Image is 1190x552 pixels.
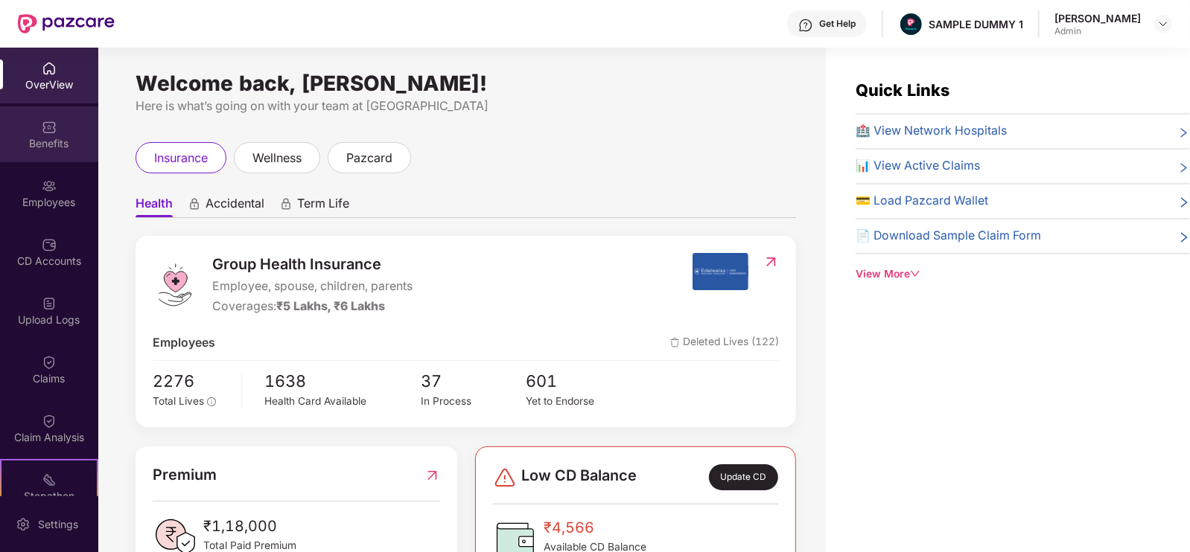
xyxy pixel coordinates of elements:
img: svg+xml;base64,PHN2ZyBpZD0iVXBsb2FkX0xvZ3MiIGRhdGEtbmFtZT0iVXBsb2FkIExvZ3MiIHhtbG5zPSJodHRwOi8vd3... [42,296,57,311]
span: ₹4,566 [544,516,646,539]
span: insurance [154,149,208,167]
img: svg+xml;base64,PHN2ZyBpZD0iQmVuZWZpdHMiIHhtbG5zPSJodHRwOi8vd3d3LnczLm9yZy8yMDAwL3N2ZyIgd2lkdGg9Ij... [42,120,57,135]
span: right [1178,195,1190,211]
img: insurerIcon [693,253,748,290]
div: Yet to Endorse [526,394,630,410]
div: Get Help [819,18,856,30]
img: svg+xml;base64,PHN2ZyBpZD0iRHJvcGRvd24tMzJ4MzIiIHhtbG5zPSJodHRwOi8vd3d3LnczLm9yZy8yMDAwL3N2ZyIgd2... [1157,18,1169,30]
span: down [910,269,920,279]
img: svg+xml;base64,PHN2ZyBpZD0iRW1wbG95ZWVzIiB4bWxucz0iaHR0cDovL3d3dy53My5vcmcvMjAwMC9zdmciIHdpZHRoPS... [42,179,57,193]
span: Group Health Insurance [212,253,413,276]
div: animation [188,197,201,211]
img: deleteIcon [670,338,680,347]
span: 37 [421,368,526,394]
span: Accidental [206,196,264,217]
span: 601 [526,368,630,394]
span: 1638 [264,368,421,394]
img: logo [153,263,197,307]
span: Low CD Balance [521,464,637,490]
span: right [1178,125,1190,141]
span: Quick Links [856,80,949,100]
img: New Pazcare Logo [18,14,115,33]
div: Update CD [709,464,778,490]
span: 2276 [153,368,231,394]
img: svg+xml;base64,PHN2ZyBpZD0iU2V0dGluZy0yMHgyMCIgeG1sbnM9Imh0dHA6Ly93d3cudzMub3JnLzIwMDAvc3ZnIiB3aW... [16,517,31,532]
div: Health Card Available [264,394,421,410]
span: Premium [153,463,217,487]
span: 📄 Download Sample Claim Form [856,227,1041,245]
img: svg+xml;base64,PHN2ZyBpZD0iQ2xhaW0iIHhtbG5zPSJodHRwOi8vd3d3LnczLm9yZy8yMDAwL3N2ZyIgd2lkdGg9IjIwIi... [42,414,57,429]
img: svg+xml;base64,PHN2ZyBpZD0iQ2xhaW0iIHhtbG5zPSJodHRwOi8vd3d3LnczLm9yZy8yMDAwL3N2ZyIgd2lkdGg9IjIwIi... [42,355,57,370]
img: svg+xml;base64,PHN2ZyBpZD0iQ0RfQWNjb3VudHMiIGRhdGEtbmFtZT0iQ0QgQWNjb3VudHMiIHhtbG5zPSJodHRwOi8vd3... [42,237,57,252]
span: ₹5 Lakhs, ₹6 Lakhs [276,299,385,313]
span: Deleted Lives (122) [670,334,779,353]
span: Term Life [297,196,349,217]
div: Coverages: [212,298,413,316]
img: svg+xml;base64,PHN2ZyBpZD0iSG9tZSIgeG1sbnM9Imh0dHA6Ly93d3cudzMub3JnLzIwMDAvc3ZnIiB3aWR0aD0iMjAiIG... [42,61,57,76]
span: pazcard [346,149,392,167]
span: right [1178,230,1190,245]
div: Here is what’s going on with your team at [GEOGRAPHIC_DATA] [136,97,796,115]
div: Stepathon [1,489,97,504]
span: ₹1,18,000 [203,515,296,538]
span: 🏥 View Network Hospitals [856,122,1007,141]
div: Settings [34,517,83,532]
div: Admin [1054,25,1141,37]
span: 💳 Load Pazcard Wallet [856,192,988,211]
img: svg+xml;base64,PHN2ZyBpZD0iRGFuZ2VyLTMyeDMyIiB4bWxucz0iaHR0cDovL3d3dy53My5vcmcvMjAwMC9zdmciIHdpZH... [493,466,517,490]
img: svg+xml;base64,PHN2ZyBpZD0iSGVscC0zMngzMiIgeG1sbnM9Imh0dHA6Ly93d3cudzMub3JnLzIwMDAvc3ZnIiB3aWR0aD... [798,18,813,33]
span: Total Lives [153,395,204,407]
div: View More [856,266,1190,283]
span: Employees [153,334,215,353]
img: RedirectIcon [763,254,779,269]
span: Employee, spouse, children, parents [212,277,413,296]
span: right [1178,160,1190,176]
span: 📊 View Active Claims [856,157,980,176]
div: In Process [421,394,526,410]
div: animation [279,197,293,211]
div: [PERSON_NAME] [1054,11,1141,25]
img: RedirectIcon [424,463,440,487]
span: info-circle [207,397,216,406]
img: Pazcare_Alternative_logo-01-01.png [900,13,922,35]
span: wellness [252,149,302,167]
span: Health [136,196,173,217]
div: SAMPLE DUMMY 1 [929,17,1023,31]
div: Welcome back, [PERSON_NAME]! [136,77,796,89]
img: svg+xml;base64,PHN2ZyB4bWxucz0iaHR0cDovL3d3dy53My5vcmcvMjAwMC9zdmciIHdpZHRoPSIyMSIgaGVpZ2h0PSIyMC... [42,472,57,487]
